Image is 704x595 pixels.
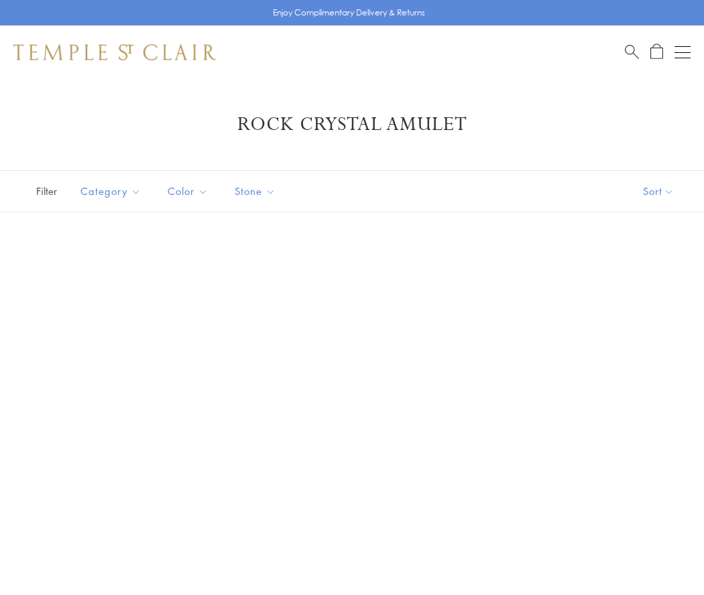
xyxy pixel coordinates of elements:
[613,171,704,212] button: Show sort by
[225,176,286,206] button: Stone
[625,44,639,60] a: Search
[228,183,286,200] span: Stone
[650,44,663,60] a: Open Shopping Bag
[674,44,691,60] button: Open navigation
[34,113,670,137] h1: Rock Crystal Amulet
[74,183,151,200] span: Category
[13,44,216,60] img: Temple St. Clair
[70,176,151,206] button: Category
[273,6,425,19] p: Enjoy Complimentary Delivery & Returns
[158,176,218,206] button: Color
[161,183,218,200] span: Color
